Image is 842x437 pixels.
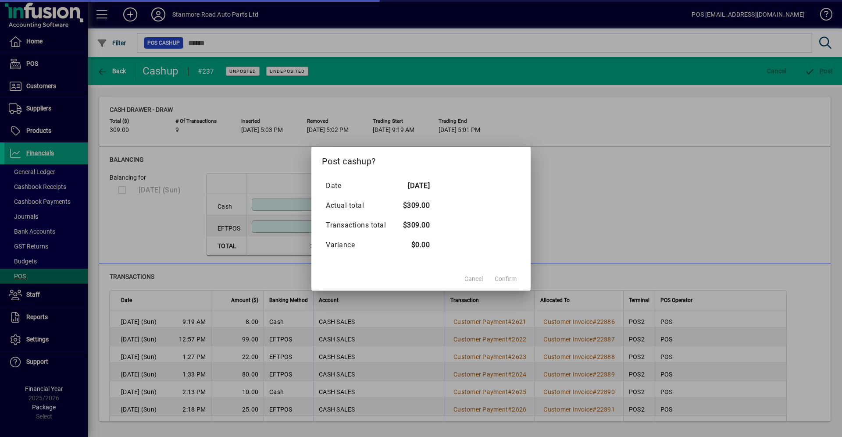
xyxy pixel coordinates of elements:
td: $0.00 [395,235,430,255]
td: $309.00 [395,196,430,216]
td: Actual total [325,196,395,216]
td: Date [325,176,395,196]
td: $309.00 [395,216,430,235]
td: [DATE] [395,176,430,196]
td: Variance [325,235,395,255]
td: Transactions total [325,216,395,235]
h2: Post cashup? [311,147,531,172]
